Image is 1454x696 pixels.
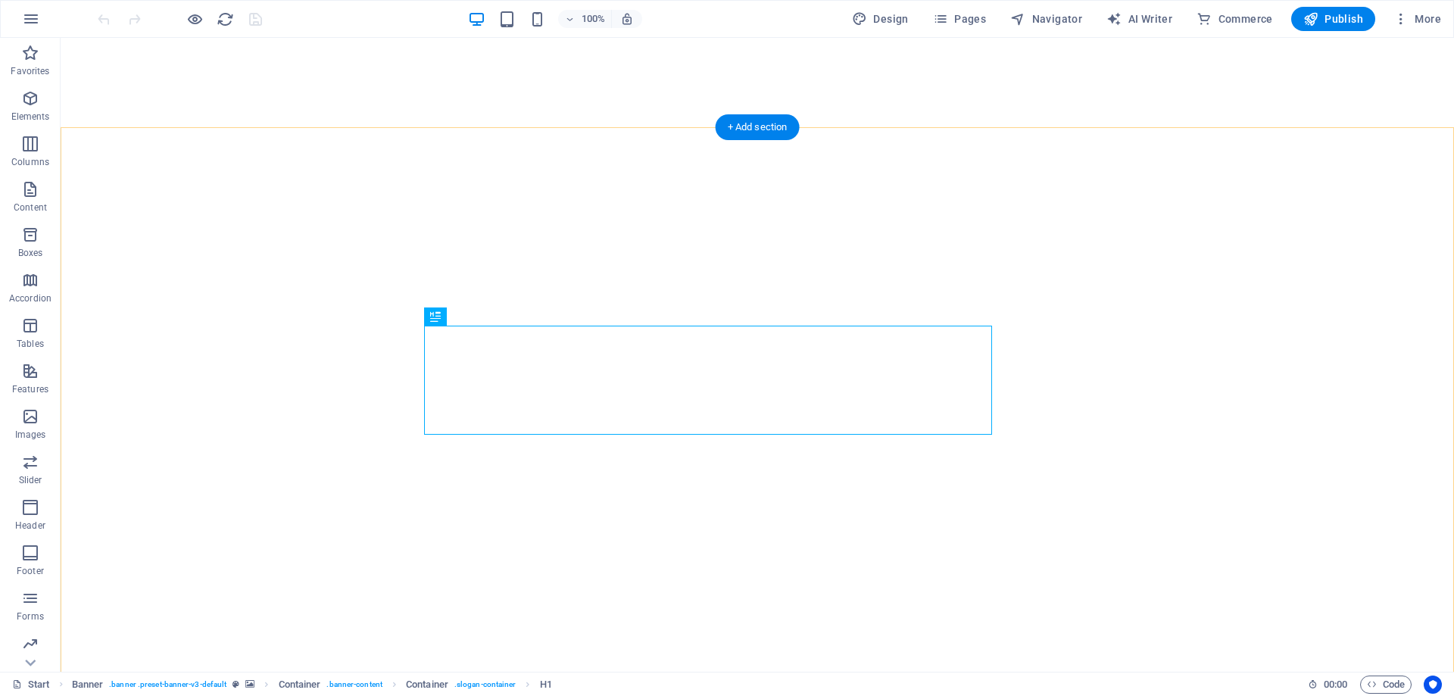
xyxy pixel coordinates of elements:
[1387,7,1447,31] button: More
[279,676,321,694] span: Click to select. Double-click to edit
[1100,7,1178,31] button: AI Writer
[620,12,634,26] i: On resize automatically adjust zoom level to fit chosen device.
[581,10,605,28] h6: 100%
[216,10,234,28] button: reload
[1367,676,1405,694] span: Code
[232,680,239,688] i: This element is a customizable preset
[72,676,104,694] span: Click to select. Double-click to edit
[17,610,44,623] p: Forms
[109,676,226,694] span: . banner .preset-banner-v3-default
[1360,676,1412,694] button: Code
[245,680,254,688] i: This element contains a background
[17,565,44,577] p: Footer
[12,676,50,694] a: Click to cancel selection. Double-click to open Pages
[540,676,552,694] span: Click to select. Double-click to edit
[15,429,46,441] p: Images
[1106,11,1172,27] span: AI Writer
[12,383,48,395] p: Features
[846,7,915,31] button: Design
[454,676,516,694] span: . slogan-container
[1010,11,1082,27] span: Navigator
[1334,679,1337,690] span: :
[1190,7,1279,31] button: Commerce
[19,474,42,486] p: Slider
[17,338,44,350] p: Tables
[1291,7,1375,31] button: Publish
[72,676,552,694] nav: breadcrumb
[9,292,51,304] p: Accordion
[1308,676,1348,694] h6: Session time
[852,11,909,27] span: Design
[14,201,47,214] p: Content
[1424,676,1442,694] button: Usercentrics
[1324,676,1347,694] span: 00 00
[18,247,43,259] p: Boxes
[1303,11,1363,27] span: Publish
[716,114,800,140] div: + Add section
[1393,11,1441,27] span: More
[11,65,49,77] p: Favorites
[1004,7,1088,31] button: Navigator
[15,520,45,532] p: Header
[927,7,992,31] button: Pages
[326,676,382,694] span: . banner-content
[933,11,986,27] span: Pages
[406,676,448,694] span: Click to select. Double-click to edit
[846,7,915,31] div: Design (Ctrl+Alt+Y)
[11,156,49,168] p: Columns
[558,10,612,28] button: 100%
[1197,11,1273,27] span: Commerce
[11,111,50,123] p: Elements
